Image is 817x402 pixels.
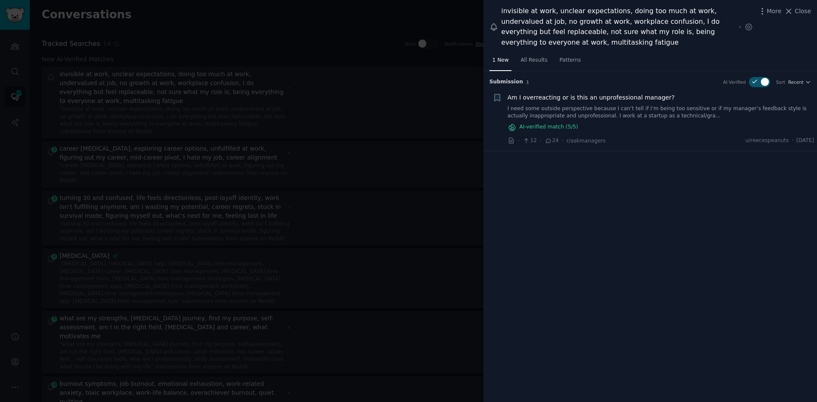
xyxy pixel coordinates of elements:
a: All Results [517,54,550,71]
span: Close [795,7,811,16]
span: 12 [523,137,537,145]
a: Patterns [557,54,584,71]
span: · [792,137,794,145]
span: All Results [520,57,547,64]
a: 1 New [489,54,511,71]
span: AI-verified match ( 5 /5) [520,123,578,131]
div: Sort [776,79,786,85]
div: AI Verified [723,79,746,85]
button: Close [784,7,811,16]
span: More [767,7,782,16]
div: invisible at work, unclear expectations, doing too much at work, undervalued at job, no growth at... [501,6,736,48]
span: · [562,136,563,145]
span: 1 [526,80,529,85]
span: Recent [788,79,803,85]
button: More [758,7,782,16]
span: Patterns [560,57,581,64]
span: 24 [545,137,559,145]
span: r/askmanagers [567,138,606,144]
span: Submission [489,78,523,86]
button: Recent [788,79,811,85]
span: 1 New [492,57,508,64]
span: u/reecespeanuts [746,137,789,145]
span: · [518,136,520,145]
span: · [540,136,542,145]
a: I need some outside perspective because I can’t tell if I’m being too sensitive or if my manager’... [508,105,814,120]
span: [DATE] [797,137,814,145]
a: Am I overreacting or is this an unprofessional manager? [508,93,675,102]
